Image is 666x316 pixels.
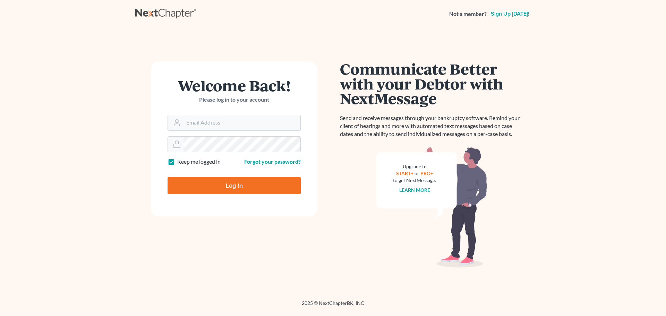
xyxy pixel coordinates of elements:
[396,170,413,176] a: START+
[168,96,301,104] p: Please log in to your account
[420,170,433,176] a: PRO+
[393,177,436,184] div: to get NextMessage.
[415,170,419,176] span: or
[449,10,487,18] strong: Not a member?
[168,177,301,194] input: Log In
[340,114,524,138] p: Send and receive messages through your bankruptcy software. Remind your client of hearings and mo...
[168,78,301,93] h1: Welcome Back!
[135,300,531,312] div: 2025 © NextChapterBK, INC
[376,146,487,268] img: nextmessage_bg-59042aed3d76b12b5cd301f8e5b87938c9018125f34e5fa2b7a6b67550977c72.svg
[399,187,430,193] a: Learn more
[183,115,300,130] input: Email Address
[244,158,301,165] a: Forgot your password?
[340,61,524,106] h1: Communicate Better with your Debtor with NextMessage
[393,163,436,170] div: Upgrade to
[489,11,531,17] a: Sign up [DATE]!
[177,158,221,166] label: Keep me logged in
